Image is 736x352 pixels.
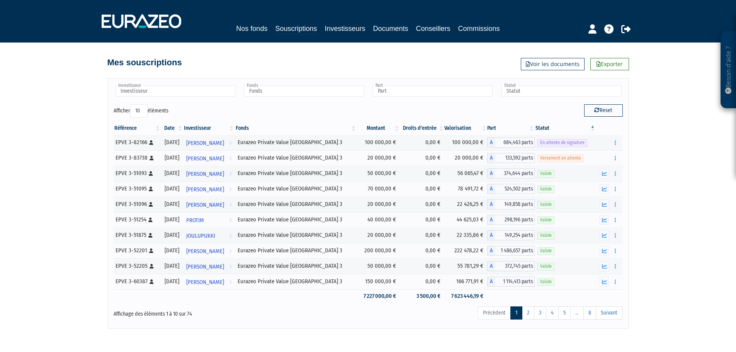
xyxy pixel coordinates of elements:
span: [PERSON_NAME] [186,260,224,274]
i: [Français] Personne physique [149,187,153,191]
td: 0,00 € [400,181,444,197]
td: 50 000,00 € [357,166,400,181]
span: A [487,184,495,194]
td: 22 426,25 € [444,197,487,212]
div: Eurazeo Private Value [GEOGRAPHIC_DATA] 3 [238,247,354,255]
div: EPVE 3-52205 [116,262,158,270]
span: 684,463 parts [495,138,535,148]
i: Voir l'investisseur [229,244,232,258]
div: [DATE] [163,200,180,208]
div: [DATE] [163,154,180,162]
div: Eurazeo Private Value [GEOGRAPHIC_DATA] 3 [238,154,354,162]
td: 44 625,03 € [444,212,487,228]
h4: Mes souscriptions [107,58,182,67]
a: Commissions [458,23,500,34]
span: 374,644 parts [495,168,535,179]
div: A - Eurazeo Private Value Europe 3 [487,168,535,179]
span: A [487,230,495,240]
a: 1 [510,306,522,320]
a: Souscriptions [275,23,317,35]
div: A - Eurazeo Private Value Europe 3 [487,153,535,163]
span: En attente de signature [537,139,587,146]
span: [PERSON_NAME] [186,151,224,166]
td: 166 771,91 € [444,274,487,289]
td: 20 000,00 € [357,197,400,212]
th: Part: activer pour trier la colonne par ordre croissant [487,122,535,135]
td: 55 781,29 € [444,258,487,274]
a: JOULUPUKKI [183,228,235,243]
div: EPVE 3-82166 [116,138,158,146]
div: EPVE 3-51254 [116,216,158,224]
th: Montant: activer pour trier la colonne par ordre croissant [357,122,400,135]
td: 0,00 € [400,258,444,274]
td: 100 000,00 € [444,135,487,150]
i: [Français] Personne physique [149,248,153,253]
a: 4 [546,306,559,320]
td: 20 000,00 € [444,150,487,166]
th: Statut : activer pour trier la colonne par ordre d&eacute;croissant [535,122,596,135]
td: 0,00 € [400,243,444,258]
div: EPVE 3-51875 [116,231,158,239]
div: EPVE 3-52201 [116,247,158,255]
th: Date: activer pour trier la colonne par ordre croissant [161,122,183,135]
img: 1732889491-logotype_eurazeo_blanc_rvb.png [102,14,181,28]
span: 1 486,657 parts [495,246,535,256]
td: 20 000,00 € [357,228,400,243]
i: [Français] Personne physique [148,233,153,238]
span: PROTIM [186,213,204,228]
span: 372,745 parts [495,261,535,271]
span: Valide [537,247,554,255]
span: [PERSON_NAME] [186,198,224,212]
div: A - Eurazeo Private Value Europe 3 [487,230,535,240]
i: [Français] Personne physique [149,202,153,207]
th: Investisseur: activer pour trier la colonne par ordre croissant [183,122,235,135]
td: 3 500,00 € [400,289,444,303]
td: 0,00 € [400,150,444,166]
i: Voir l'investisseur [229,151,232,166]
td: 7 623 446,19 € [444,289,487,303]
a: 2 [522,306,534,320]
div: A - Eurazeo Private Value Europe 3 [487,246,535,256]
i: Voir l'investisseur [229,260,232,274]
th: Droits d'entrée: activer pour trier la colonne par ordre croissant [400,122,444,135]
td: 7 227 000,00 € [357,289,400,303]
i: [Français] Personne physique [150,279,154,284]
div: [DATE] [163,169,180,177]
td: 150 000,00 € [357,274,400,289]
th: Référence : activer pour trier la colonne par ordre croissant [114,122,161,135]
a: 5 [558,306,571,320]
span: A [487,168,495,179]
td: 22 335,86 € [444,228,487,243]
i: [Français] Personne physique [150,156,154,160]
div: EPVE 3-51095 [116,185,158,193]
a: [PERSON_NAME] [183,243,235,258]
i: Voir l'investisseur [229,136,232,150]
td: 20 000,00 € [357,150,400,166]
span: Valide [537,185,554,193]
span: 298,196 parts [495,215,535,225]
label: Afficher éléments [114,104,168,117]
i: [Français] Personne physique [149,171,153,176]
div: EPVE 3-51093 [116,169,158,177]
div: [DATE] [163,247,180,255]
i: Voir l'investisseur [229,167,232,181]
span: 1 114,413 parts [495,277,535,287]
i: [Français] Personne physique [148,218,153,222]
div: Eurazeo Private Value [GEOGRAPHIC_DATA] 3 [238,231,354,239]
i: Voir l'investisseur [229,198,232,212]
div: Eurazeo Private Value [GEOGRAPHIC_DATA] 3 [238,262,354,270]
span: A [487,246,495,256]
td: 70 000,00 € [357,181,400,197]
div: Eurazeo Private Value [GEOGRAPHIC_DATA] 3 [238,277,354,286]
div: A - Eurazeo Private Value Europe 3 [487,261,535,271]
div: A - Eurazeo Private Value Europe 3 [487,277,535,287]
div: Eurazeo Private Value [GEOGRAPHIC_DATA] 3 [238,169,354,177]
div: [DATE] [163,185,180,193]
div: [DATE] [163,262,180,270]
span: Valide [537,278,554,286]
span: 149,858 parts [495,199,535,209]
span: [PERSON_NAME] [186,136,224,150]
span: 133,592 parts [495,153,535,163]
a: Investisseurs [325,23,365,34]
td: 0,00 € [400,228,444,243]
